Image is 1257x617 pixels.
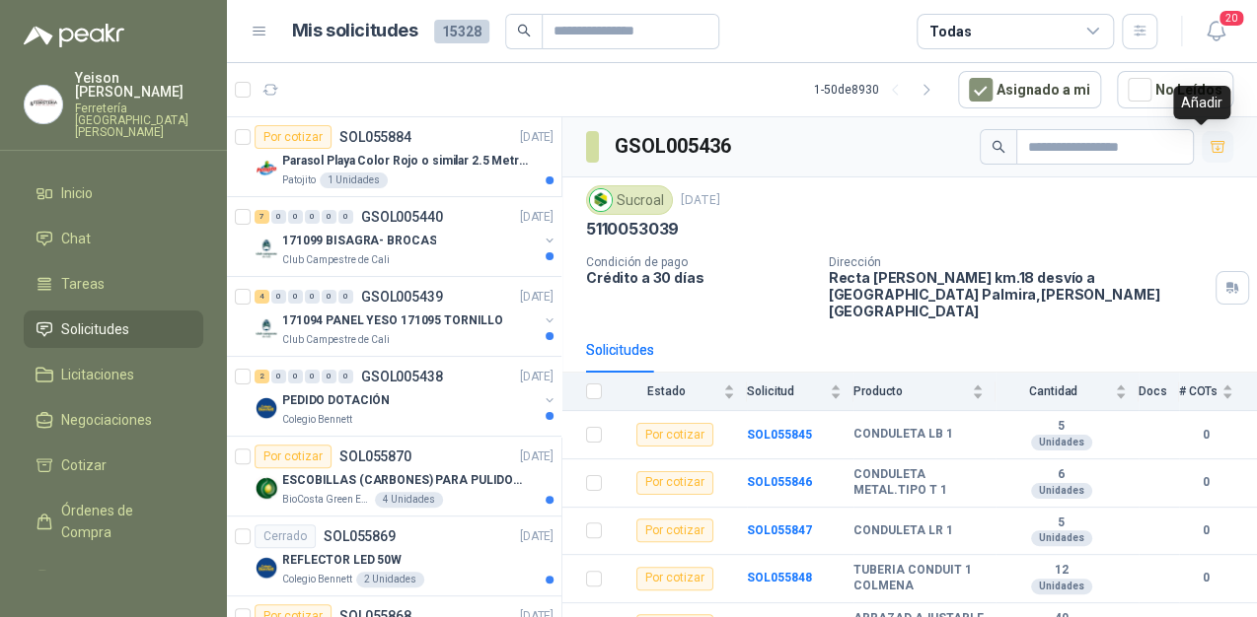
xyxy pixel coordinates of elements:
p: Dirección [829,255,1208,269]
p: Condición de pago [586,255,813,269]
a: Solicitudes [24,310,203,348]
div: 0 [322,290,336,304]
p: [DATE] [520,447,554,466]
p: [DATE] [520,527,554,546]
th: # COTs [1179,373,1257,411]
a: 4 0 0 0 0 0 GSOL005439[DATE] Company Logo171094 PANEL YESO 171095 TORNILLOClub Campestre de Cali [255,285,557,348]
p: GSOL005438 [361,370,443,383]
p: Crédito a 30 días [586,269,813,286]
button: 20 [1198,14,1233,49]
p: 171099 BISAGRA- BROCAS [282,232,436,250]
a: Tareas [24,265,203,303]
div: Por cotizar [636,471,713,495]
p: Club Campestre de Cali [282,332,390,348]
div: 1 - 50 de 8930 [814,74,942,105]
div: 0 [322,370,336,383]
a: Remisiones [24,559,203,596]
p: Ferretería [GEOGRAPHIC_DATA][PERSON_NAME] [75,103,203,138]
span: Órdenes de Compra [61,500,185,543]
div: 0 [271,370,286,383]
a: Licitaciones [24,356,203,393]
div: Añadir [1173,86,1230,119]
div: 2 Unidades [356,572,424,587]
p: Yeison [PERSON_NAME] [75,71,203,99]
p: REFLECTOR LED 50W [282,551,402,570]
div: 4 [255,290,269,304]
p: Parasol Playa Color Rojo o similar 2.5 Metros Uv+50 [282,152,528,171]
b: TUBERIA CONDUIT 1 COLMENA [853,563,984,593]
p: 5110053039 [586,219,679,240]
a: Inicio [24,174,203,212]
b: SOL055847 [747,523,812,537]
span: Cotizar [61,454,107,476]
span: 20 [1218,9,1245,28]
a: CerradoSOL055869[DATE] Company LogoREFLECTOR LED 50WColegio Bennett2 Unidades [227,516,561,596]
span: Solicitud [747,384,826,398]
span: Estado [614,384,719,398]
p: SOL055869 [324,529,396,543]
b: 0 [1179,569,1233,587]
span: Cantidad [996,384,1111,398]
button: Asignado a mi [958,71,1101,108]
div: Por cotizar [255,445,332,468]
div: Cerrado [255,524,316,548]
p: Club Campestre de Cali [282,252,390,268]
div: Unidades [1031,435,1092,450]
div: Por cotizar [636,423,713,446]
p: GSOL005440 [361,210,443,224]
span: # COTs [1179,384,1218,398]
div: 0 [305,290,320,304]
div: 0 [305,370,320,383]
span: Licitaciones [61,364,134,385]
div: 0 [338,210,353,224]
div: 4 Unidades [375,492,443,508]
p: Colegio Bennett [282,572,352,587]
b: SOL055848 [747,571,812,584]
p: BioCosta Green Energy S.A.S [282,492,371,508]
p: ESCOBILLAS (CARBONES) PARA PULIDORA DEWALT [282,471,528,490]
div: Por cotizar [636,567,713,590]
th: Estado [614,373,747,411]
b: CONDULETA LR 1 [853,523,953,539]
th: Cantidad [996,373,1139,411]
div: Unidades [1031,483,1092,499]
a: Por cotizarSOL055870[DATE] Company LogoESCOBILLAS (CARBONES) PARA PULIDORA DEWALTBioCosta Green E... [227,437,561,516]
div: 1 Unidades [320,172,388,188]
h1: Mis solicitudes [292,17,418,45]
p: GSOL005439 [361,290,443,304]
b: 5 [996,419,1127,435]
a: Chat [24,220,203,257]
span: search [517,24,531,37]
img: Company Logo [255,157,278,180]
a: Cotizar [24,446,203,484]
img: Company Logo [255,316,278,340]
img: Company Logo [255,237,278,260]
span: Remisiones [61,567,134,588]
a: SOL055846 [747,475,812,489]
div: Sucroal [586,185,673,215]
p: SOL055870 [339,449,411,463]
span: Negociaciones [61,409,152,431]
a: 2 0 0 0 0 0 GSOL005438[DATE] Company LogoPEDIDO DOTACIÓNColegio Bennett [255,365,557,428]
div: 0 [338,370,353,383]
img: Company Logo [255,556,278,580]
div: 0 [305,210,320,224]
a: SOL055845 [747,428,812,442]
a: 7 0 0 0 0 0 GSOL005440[DATE] Company Logo171099 BISAGRA- BROCASClub Campestre de Cali [255,205,557,268]
span: 15328 [434,20,489,43]
div: Por cotizar [636,518,713,542]
a: Por cotizarSOL055884[DATE] Company LogoParasol Playa Color Rojo o similar 2.5 Metros Uv+50Patojit... [227,117,561,197]
div: 7 [255,210,269,224]
h3: GSOL005436 [615,131,734,162]
img: Logo peakr [24,24,124,47]
span: search [992,140,1005,154]
p: [DATE] [520,288,554,307]
p: [DATE] [520,368,554,386]
div: 0 [322,210,336,224]
div: 0 [288,290,303,304]
span: Tareas [61,273,105,295]
b: 6 [996,467,1127,483]
p: [DATE] [681,191,720,210]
